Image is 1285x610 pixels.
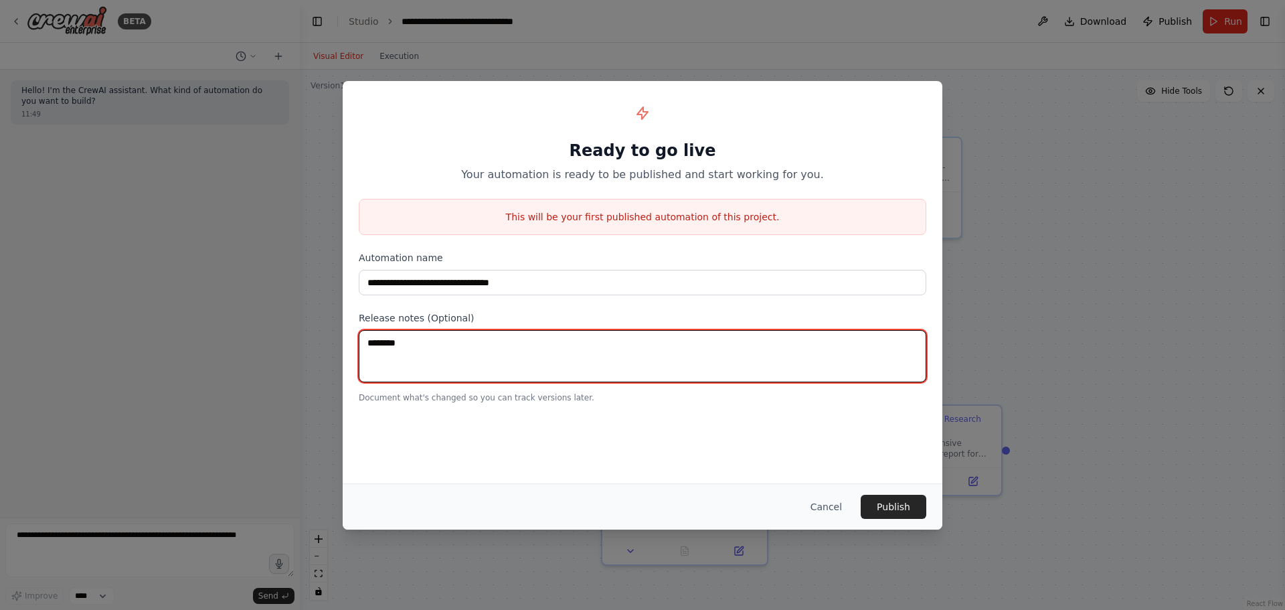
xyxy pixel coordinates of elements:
[359,311,926,325] label: Release notes (Optional)
[359,210,926,224] p: This will be your first published automation of this project.
[800,495,853,519] button: Cancel
[359,140,926,161] h1: Ready to go live
[359,392,926,403] p: Document what's changed so you can track versions later.
[861,495,926,519] button: Publish
[359,251,926,264] label: Automation name
[359,167,926,183] p: Your automation is ready to be published and start working for you.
